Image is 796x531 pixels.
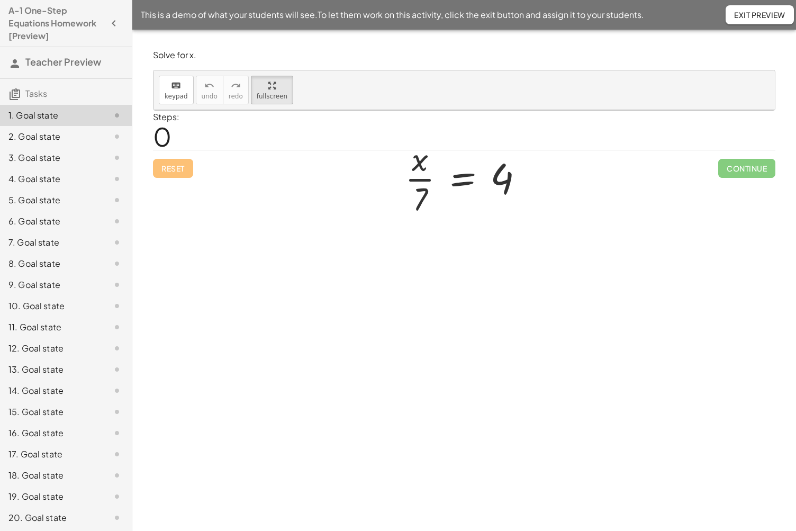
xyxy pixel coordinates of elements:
[196,76,223,104] button: undoundo
[153,49,775,61] p: Solve for x.
[111,448,123,461] i: Task not started.
[8,363,94,376] div: 13. Goal state
[171,79,181,92] i: keyboard
[8,236,94,249] div: 7. Goal state
[8,448,94,461] div: 17. Goal state
[726,5,794,24] button: Exit Preview
[165,93,188,100] span: keypad
[111,363,123,376] i: Task not started.
[8,342,94,355] div: 12. Goal state
[8,300,94,312] div: 10. Goal state
[8,321,94,334] div: 11. Goal state
[153,120,171,152] span: 0
[8,109,94,122] div: 1. Goal state
[8,130,94,143] div: 2. Goal state
[111,321,123,334] i: Task not started.
[8,511,94,524] div: 20. Goal state
[111,384,123,397] i: Task not started.
[8,173,94,185] div: 4. Goal state
[111,406,123,418] i: Task not started.
[111,151,123,164] i: Task not started.
[25,88,47,99] span: Tasks
[8,427,94,439] div: 16. Goal state
[734,10,785,20] span: Exit Preview
[111,427,123,439] i: Task not started.
[111,257,123,270] i: Task not started.
[111,490,123,503] i: Task not started.
[8,194,94,206] div: 5. Goal state
[229,93,243,100] span: redo
[251,76,293,104] button: fullscreen
[111,236,123,249] i: Task not started.
[8,151,94,164] div: 3. Goal state
[111,215,123,228] i: Task not started.
[204,79,214,92] i: undo
[8,257,94,270] div: 8. Goal state
[111,342,123,355] i: Task not started.
[111,109,123,122] i: Task not started.
[8,490,94,503] div: 19. Goal state
[257,93,287,100] span: fullscreen
[8,469,94,482] div: 18. Goal state
[111,511,123,524] i: Task not started.
[111,300,123,312] i: Task not started.
[8,406,94,418] div: 15. Goal state
[111,194,123,206] i: Task not started.
[111,173,123,185] i: Task not started.
[231,79,241,92] i: redo
[8,278,94,291] div: 9. Goal state
[223,76,249,104] button: redoredo
[8,384,94,397] div: 14. Goal state
[202,93,218,100] span: undo
[25,56,101,68] span: Teacher Preview
[141,8,644,21] span: This is a demo of what your students will see. To let them work on this activity, click the exit ...
[111,130,123,143] i: Task not started.
[111,469,123,482] i: Task not started.
[8,4,104,42] h4: A-1 One-Step Equations Homework [Preview]
[8,215,94,228] div: 6. Goal state
[153,111,179,122] label: Steps:
[159,76,194,104] button: keyboardkeypad
[111,278,123,291] i: Task not started.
